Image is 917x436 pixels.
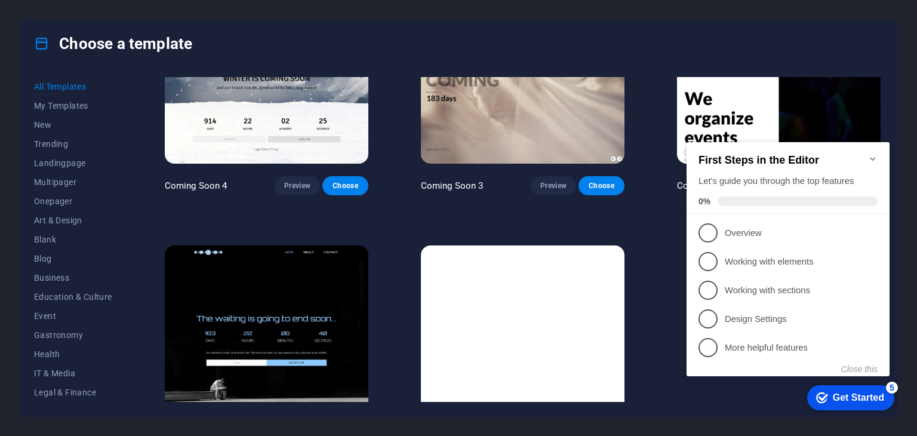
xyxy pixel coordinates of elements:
button: My Templates [34,96,112,115]
p: Working with sections [43,158,186,171]
h2: First Steps in the Editor [17,28,196,41]
button: Preview [531,176,576,195]
span: Legal & Finance [34,388,112,397]
button: Onepager [34,192,112,211]
button: Event [34,306,112,326]
span: Preview [540,181,567,191]
button: All Templates [34,77,112,96]
button: Gastronomy [34,326,112,345]
span: Landingpage [34,158,112,168]
span: Preview [284,181,310,191]
p: More helpful features [43,216,186,228]
button: Blank [34,230,112,249]
button: Blog [34,249,112,268]
button: Multipager [34,173,112,192]
p: Coming Soon 4 [165,180,227,192]
div: 5 [204,256,216,268]
li: Overview [5,93,208,121]
p: Overview [43,101,186,113]
button: Trending [34,134,112,153]
span: Choose [588,181,614,191]
button: Choose [578,176,624,195]
span: Business [34,273,112,283]
span: Onepager [34,196,112,206]
button: IT & Media [34,364,112,383]
span: Choose [332,181,358,191]
button: Art & Design [34,211,112,230]
li: Working with elements [5,121,208,150]
span: All Templates [34,82,112,91]
p: Coming Soon 2 [677,180,740,192]
li: Working with sections [5,150,208,179]
div: Get Started 5 items remaining, 0% complete [125,259,213,284]
span: Event [34,311,112,321]
button: Education & Culture [34,287,112,306]
img: Blank [421,245,624,433]
p: Coming Soon 3 [421,180,484,192]
span: My Templates [34,101,112,110]
button: Business [34,268,112,287]
h4: Choose a template [34,34,192,53]
div: Minimize checklist [186,28,196,38]
span: 0% [17,70,36,80]
span: New [34,120,112,130]
button: Close this [159,238,196,248]
span: Blog [34,254,112,263]
div: Let's guide you through the top features [17,49,196,62]
span: Art & Design [34,216,112,225]
li: More helpful features [5,207,208,236]
div: Get Started [151,266,202,277]
button: Health [34,345,112,364]
li: Design Settings [5,179,208,207]
button: Legal & Finance [34,383,112,402]
button: New [34,115,112,134]
span: Multipager [34,177,112,187]
span: Health [34,349,112,359]
button: Landingpage [34,153,112,173]
p: Design Settings [43,187,186,199]
button: Preview [275,176,320,195]
span: Blank [34,235,112,244]
span: Gastronomy [34,330,112,340]
button: Choose [322,176,368,195]
span: IT & Media [34,369,112,378]
span: Trending [34,139,112,149]
p: Working with elements [43,130,186,142]
span: Education & Culture [34,292,112,302]
img: Coming Soon [165,245,368,433]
